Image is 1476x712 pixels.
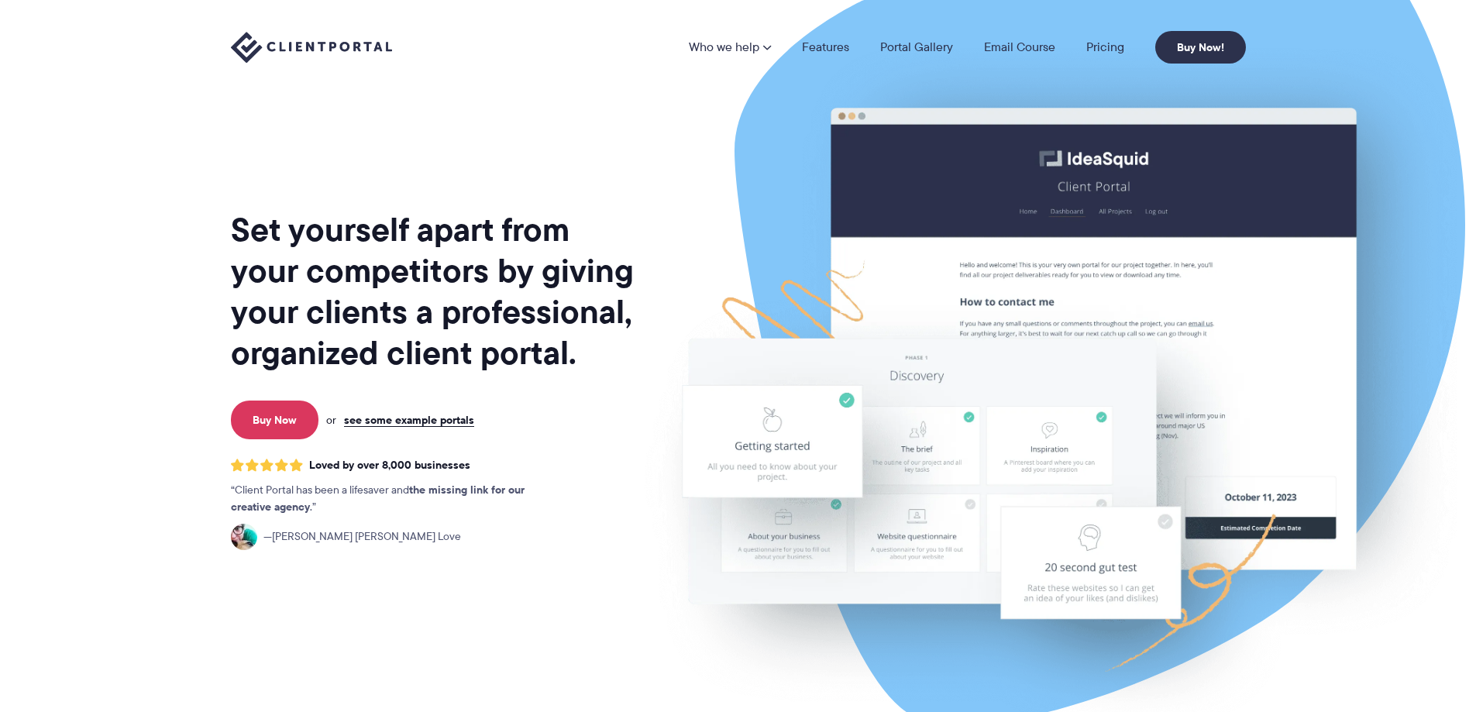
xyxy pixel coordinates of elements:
a: Features [802,41,849,53]
span: Loved by over 8,000 businesses [309,459,470,472]
a: Who we help [689,41,771,53]
span: or [326,413,336,427]
a: Email Course [984,41,1055,53]
span: [PERSON_NAME] [PERSON_NAME] Love [263,528,461,545]
a: Buy Now [231,401,318,439]
a: Portal Gallery [880,41,953,53]
a: Buy Now! [1155,31,1246,64]
p: Client Portal has been a lifesaver and . [231,482,556,516]
a: Pricing [1086,41,1124,53]
strong: the missing link for our creative agency [231,481,525,515]
a: see some example portals [344,413,474,427]
h1: Set yourself apart from your competitors by giving your clients a professional, organized client ... [231,209,637,373]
